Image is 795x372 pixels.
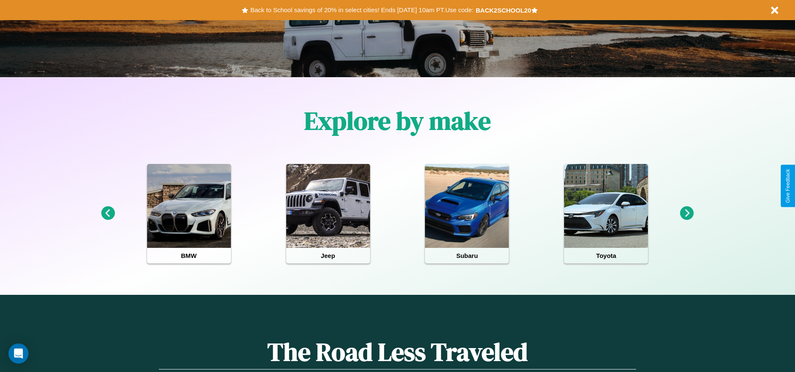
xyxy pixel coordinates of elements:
[248,4,475,16] button: Back to School savings of 20% in select cities! Ends [DATE] 10am PT.Use code:
[425,248,509,263] h4: Subaru
[8,343,28,364] div: Open Intercom Messenger
[159,335,636,369] h1: The Road Less Traveled
[147,248,231,263] h4: BMW
[304,104,491,138] h1: Explore by make
[476,7,531,14] b: BACK2SCHOOL20
[785,169,791,203] div: Give Feedback
[564,248,648,263] h4: Toyota
[286,248,370,263] h4: Jeep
